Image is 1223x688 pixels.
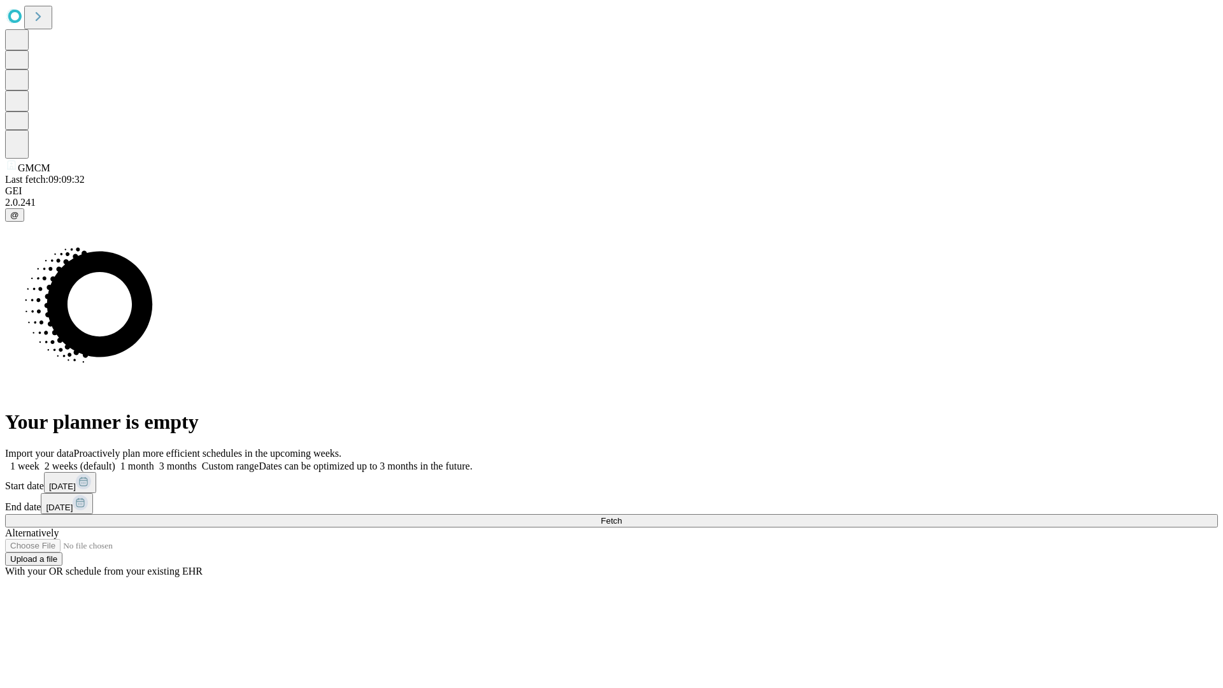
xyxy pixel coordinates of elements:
[5,208,24,222] button: @
[601,516,622,526] span: Fetch
[46,503,73,512] span: [DATE]
[18,162,50,173] span: GMCM
[259,461,472,471] span: Dates can be optimized up to 3 months in the future.
[5,174,85,185] span: Last fetch: 09:09:32
[41,493,93,514] button: [DATE]
[202,461,259,471] span: Custom range
[5,552,62,566] button: Upload a file
[5,410,1218,434] h1: Your planner is empty
[5,472,1218,493] div: Start date
[74,448,341,459] span: Proactively plan more efficient schedules in the upcoming weeks.
[5,527,59,538] span: Alternatively
[5,514,1218,527] button: Fetch
[120,461,154,471] span: 1 month
[10,461,39,471] span: 1 week
[159,461,197,471] span: 3 months
[5,493,1218,514] div: End date
[49,482,76,491] span: [DATE]
[5,197,1218,208] div: 2.0.241
[10,210,19,220] span: @
[5,566,203,577] span: With your OR schedule from your existing EHR
[45,461,115,471] span: 2 weeks (default)
[44,472,96,493] button: [DATE]
[5,448,74,459] span: Import your data
[5,185,1218,197] div: GEI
